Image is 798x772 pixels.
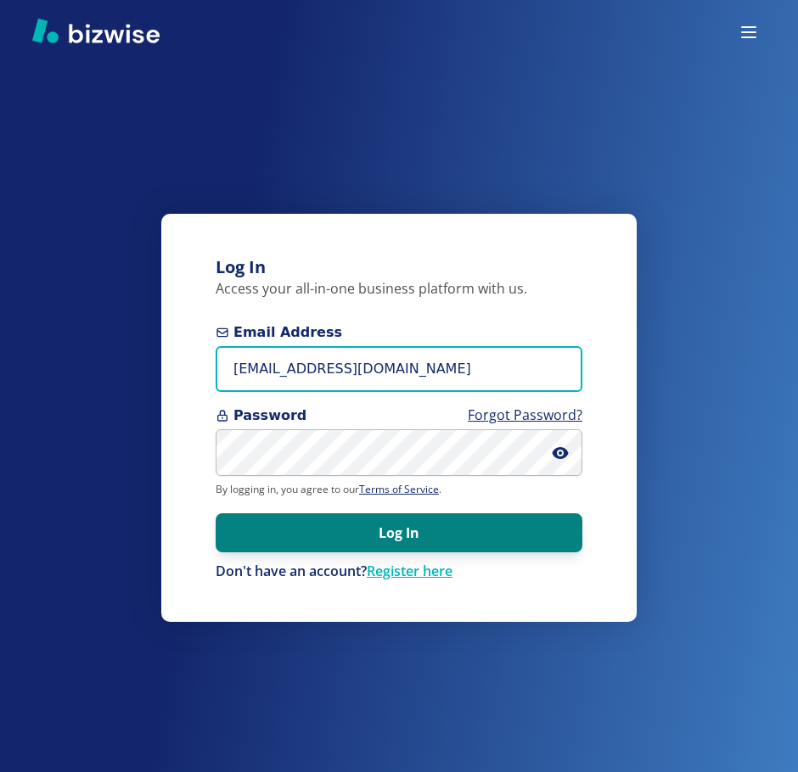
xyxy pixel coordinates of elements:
a: Forgot Password? [468,406,582,424]
span: Email Address [216,322,582,343]
a: Register here [367,562,452,580]
a: Terms of Service [359,482,439,496]
p: Don't have an account? [216,562,582,581]
img: Bizwise Logo [32,18,160,43]
h3: Log In [216,255,582,280]
span: Password [216,406,582,426]
p: By logging in, you agree to our . [216,483,582,496]
p: Access your all-in-one business platform with us. [216,280,582,299]
div: Don't have an account?Register here [216,562,582,581]
button: Log In [216,513,582,552]
input: you@example.com [216,346,582,393]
